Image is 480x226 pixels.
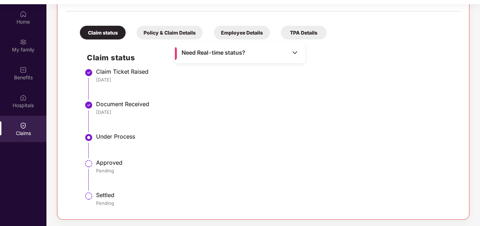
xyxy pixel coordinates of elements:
img: svg+xml;base64,PHN2ZyBpZD0iQmVuZWZpdHMiIHhtbG5zPSJodHRwOi8vd3d3LnczLm9yZy8yMDAwL3N2ZyIgd2lkdGg9Ij... [20,66,27,73]
div: Policy & Claim Details [137,26,203,39]
h2: Claim status [87,52,454,63]
div: Settled [96,191,454,198]
div: [DATE] [96,77,454,83]
img: svg+xml;base64,PHN2ZyBpZD0iU3RlcC1Eb25lLTMyeDMyIiB4bWxucz0iaHR0cDovL3d3dy53My5vcmcvMjAwMC9zdmciIH... [84,68,93,77]
img: svg+xml;base64,PHN2ZyB3aWR0aD0iMjAiIGhlaWdodD0iMjAiIHZpZXdCb3g9IjAgMCAyMCAyMCIgZmlsbD0ibm9uZSIgeG... [20,38,27,45]
div: TPA Details [281,26,327,39]
div: Pending [96,167,454,174]
div: Approved [96,159,454,166]
div: Claim Ticket Raised [96,68,454,75]
img: svg+xml;base64,PHN2ZyBpZD0iQ2xhaW0iIHhtbG5zPSJodHRwOi8vd3d3LnczLm9yZy8yMDAwL3N2ZyIgd2lkdGg9IjIwIi... [20,122,27,129]
img: svg+xml;base64,PHN2ZyBpZD0iU3RlcC1QZW5kaW5nLTMyeDMyIiB4bWxucz0iaHR0cDovL3d3dy53My5vcmcvMjAwMC9zdm... [84,192,93,200]
img: svg+xml;base64,PHN2ZyBpZD0iSG9tZSIgeG1sbnM9Imh0dHA6Ly93d3cudzMub3JnLzIwMDAvc3ZnIiB3aWR0aD0iMjAiIG... [20,11,27,18]
img: svg+xml;base64,PHN2ZyBpZD0iSG9zcGl0YWxzIiB4bWxucz0iaHR0cDovL3d3dy53My5vcmcvMjAwMC9zdmciIHdpZHRoPS... [20,94,27,101]
img: Toggle Icon [291,49,298,56]
img: svg+xml;base64,PHN2ZyBpZD0iU3RlcC1BY3RpdmUtMzJ4MzIiIHhtbG5zPSJodHRwOi8vd3d3LnczLm9yZy8yMDAwL3N2Zy... [84,133,93,142]
div: Pending [96,200,454,206]
img: svg+xml;base64,PHN2ZyBpZD0iU3RlcC1Eb25lLTMyeDMyIiB4bWxucz0iaHR0cDovL3d3dy53My5vcmcvMjAwMC9zdmciIH... [84,101,93,109]
div: Employee Details [214,26,270,39]
img: svg+xml;base64,PHN2ZyBpZD0iU3RlcC1QZW5kaW5nLTMyeDMyIiB4bWxucz0iaHR0cDovL3d3dy53My5vcmcvMjAwMC9zdm... [84,159,93,168]
span: Need Real-time status? [182,49,245,56]
div: Document Received [96,100,454,108]
div: [DATE] [96,109,454,115]
div: Claim status [80,26,126,39]
div: Under Process [96,133,454,140]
